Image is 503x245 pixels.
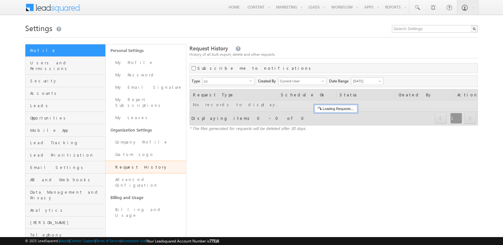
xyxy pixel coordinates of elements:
[25,137,105,149] a: Lead Tracking
[25,204,105,216] a: Analytics
[70,239,95,243] a: Contact Support
[106,161,186,173] a: Request History
[351,77,383,85] a: [DATE]
[106,93,186,112] a: My Report Subscriptions
[30,103,104,108] span: Leads
[30,115,104,121] span: Opportunities
[25,112,105,124] a: Opportunities
[30,189,104,201] span: Data Management and Privacy
[106,203,186,222] a: Billing and Usage
[25,87,105,100] a: Accounts
[189,52,478,57] div: History of all bulk export, delete and other requests
[30,127,104,133] span: Mobile App
[192,77,202,84] span: Type
[25,161,105,174] a: Email Settings
[122,239,146,243] a: Acceptable Use
[106,112,186,124] a: My Leaves
[30,220,104,225] span: [PERSON_NAME]
[202,77,255,85] div: All
[30,78,104,84] span: Security
[197,65,313,71] label: Subscribe me to notifications
[106,69,186,81] a: My Password
[258,77,278,84] span: Created By
[30,140,104,145] span: Lead Tracking
[25,216,105,229] a: [PERSON_NAME]
[106,173,186,191] a: Advanced Configuration
[25,124,105,137] a: Mobile App
[30,48,104,53] span: Profile
[278,77,327,85] input: Type to Search
[30,164,104,170] span: Email Settings
[318,78,326,84] a: Show All Items
[30,207,104,213] span: Analytics
[25,149,105,161] a: Lead Prioritization
[30,177,104,183] span: API and Webhooks
[25,75,105,87] a: Security
[60,239,69,243] a: About
[249,79,255,82] span: select
[25,174,105,186] a: API and Webhooks
[189,126,306,131] span: * The files generated for requests will be deleted after 30 days.
[25,100,105,112] a: Leads
[106,191,186,203] a: Billing and Usage
[25,57,105,75] a: Users and Permissions
[25,44,105,57] a: Profile
[189,45,228,52] span: Request History
[96,239,121,243] a: Terms of Service
[329,77,351,84] span: Date Range
[351,78,381,84] span: [DATE]
[30,232,104,238] span: Telephony
[106,148,186,161] a: Custom Logo
[106,44,186,56] a: Personal Settings
[314,105,357,113] div: Loading Requests...
[30,90,104,96] span: Accounts
[30,152,104,158] span: Lead Prioritization
[392,25,478,33] input: Search Settings
[209,239,219,243] span: 77516
[203,78,249,85] span: All
[25,186,105,204] a: Data Management and Privacy
[147,239,219,243] span: Your Leadsquared Account Number is
[106,56,186,69] a: My Profile
[106,136,186,148] a: Company Profile
[106,81,186,93] a: My Email Signature
[25,23,52,33] span: Settings
[30,60,104,71] span: Users and Permissions
[106,124,186,136] a: Organization Settings
[25,238,219,244] span: © 2025 LeadSquared | | | | |
[25,229,105,241] a: Telephony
